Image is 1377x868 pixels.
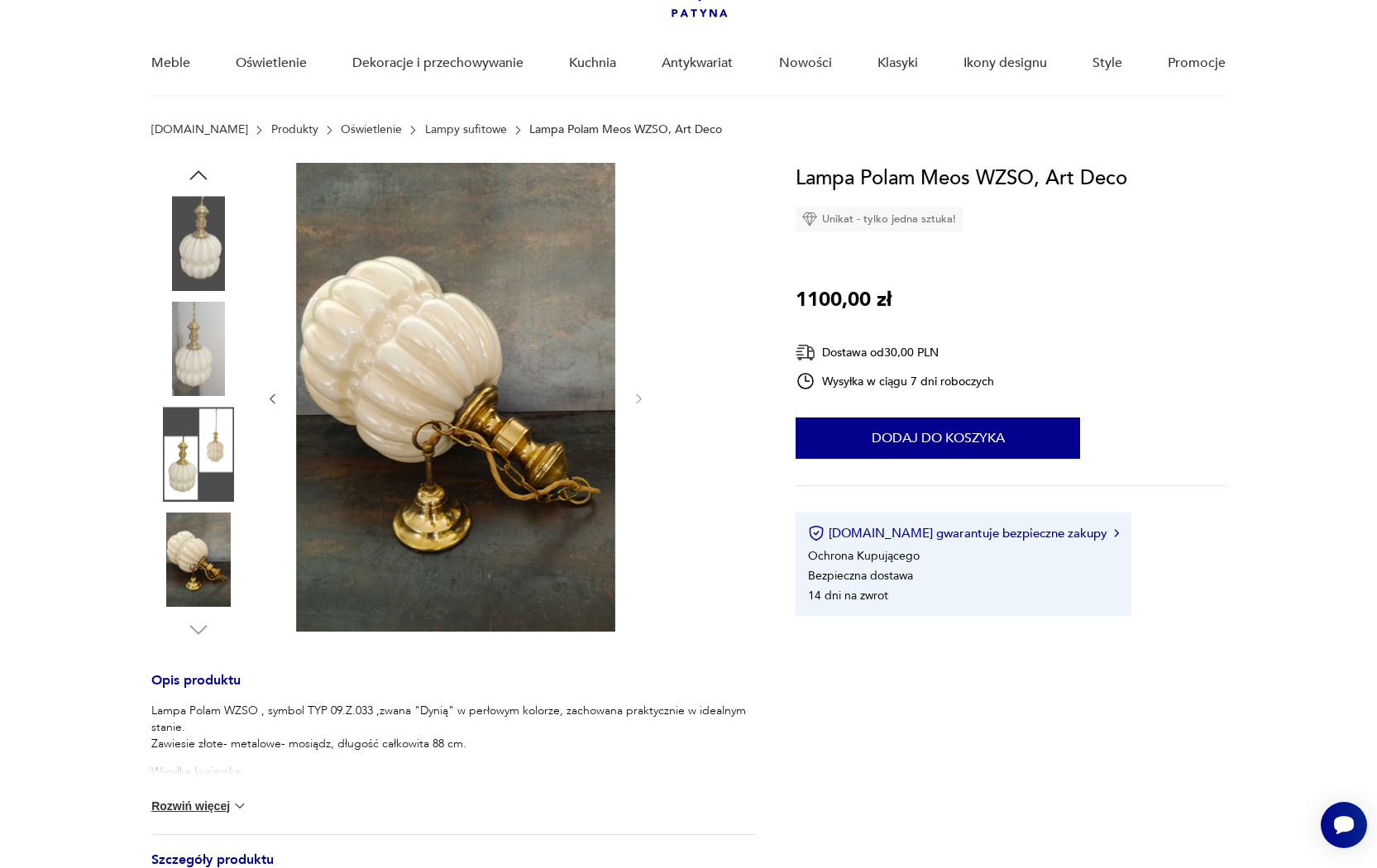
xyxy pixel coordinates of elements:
a: Kuchnia [569,31,616,95]
li: Bezpieczna dostawa [808,568,913,584]
li: 14 dni na zwrot [808,588,888,603]
a: Style [1093,31,1122,95]
iframe: Smartsupp widget button [1321,802,1367,848]
img: Zdjęcie produktu Lampa Polam Meos WZSO, Art Deco [296,163,615,632]
img: Zdjęcie produktu Lampa Polam Meos WZSO, Art Deco [151,407,246,501]
img: chevron down [232,798,248,814]
img: Ikona strzałki w prawo [1114,529,1119,537]
h1: Lampa Polam Meos WZSO, Art Deco [796,163,1127,194]
img: Ikona certyfikatu [808,525,825,541]
img: Zdjęcie produktu Lampa Polam Meos WZSO, Art Deco [151,513,246,607]
img: Ikona diamentu [802,212,817,227]
a: Oświetlenie [341,123,402,136]
a: [DOMAIN_NAME] [151,123,248,136]
a: Dekoracje i przechowywanie [352,31,524,95]
a: Oświetlenie [236,31,307,95]
a: Antykwariat [662,31,733,95]
a: Ikony designu [963,31,1047,95]
img: Zdjęcie produktu Lampa Polam Meos WZSO, Art Deco [151,196,246,290]
p: Lampa Polam WZSO , symbol TYP 09.Z.033 ,zwana "Dynią" w perłowym kolorze, zachowana praktycznie w... [151,703,756,752]
div: Dostawa od 30,00 PLN [796,342,994,363]
p: Wysyłka kurierska [151,764,756,780]
li: Ochrona Kupującego [808,548,920,564]
h3: Opis produktu [151,675,756,703]
a: Nowości [779,31,832,95]
a: Klasyki [877,31,918,95]
a: Promocje [1168,31,1226,95]
a: Produkty [271,123,318,136]
button: Rozwiń więcej [151,798,247,814]
button: Dodaj do koszyka [796,417,1080,459]
button: [DOMAIN_NAME] gwarantuje bezpieczne zakupy [808,525,1118,541]
div: Unikat - tylko jedna sztuka! [796,207,963,231]
a: Meble [151,31,190,95]
img: Ikona dostawy [796,342,815,363]
img: Zdjęcie produktu Lampa Polam Meos WZSO, Art Deco [151,302,246,396]
p: 1100,00 zł [796,284,892,316]
a: Lampy sufitowe [425,123,507,136]
p: Lampa Polam Meos WZSO, Art Deco [529,123,722,136]
div: Wysyłka w ciągu 7 dni roboczych [796,371,994,391]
